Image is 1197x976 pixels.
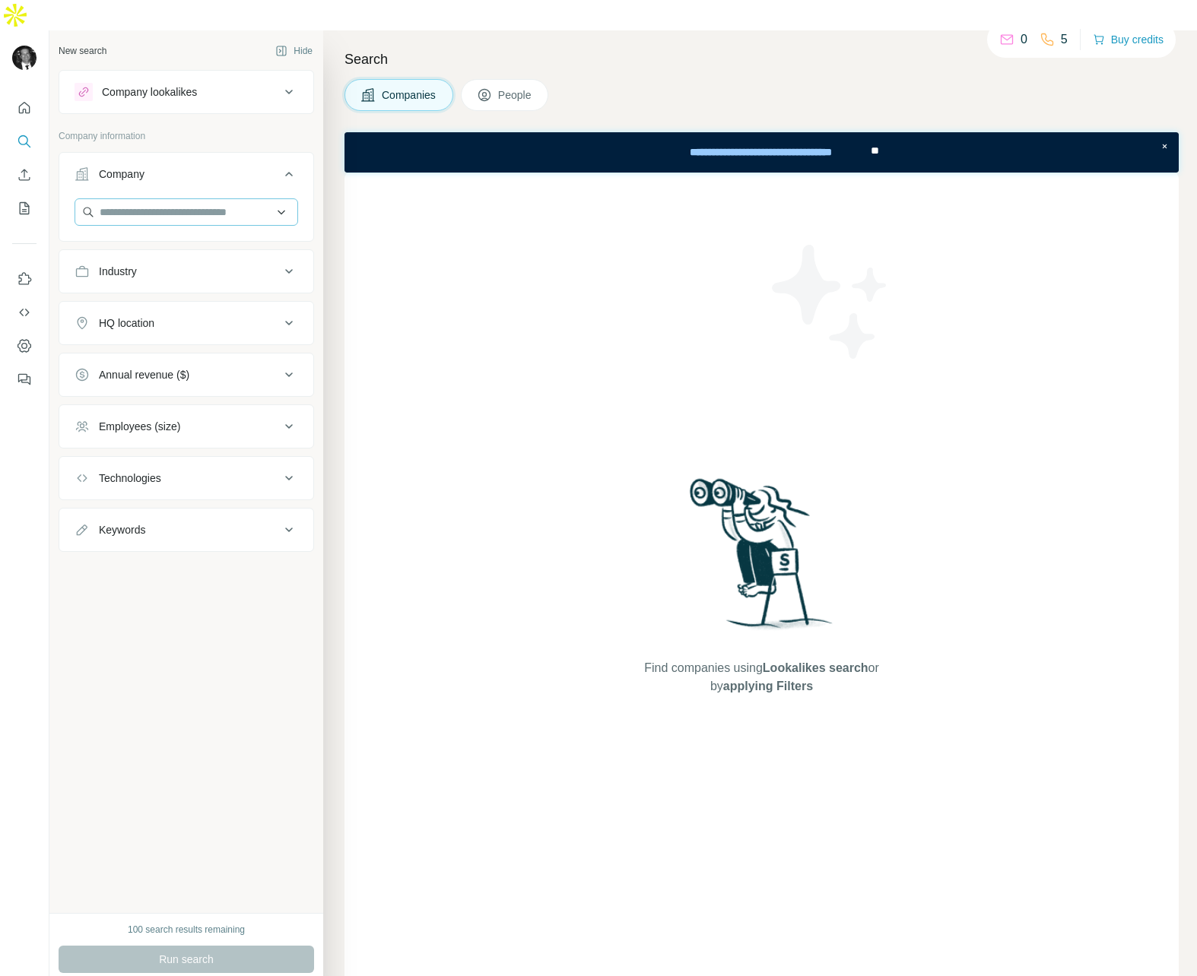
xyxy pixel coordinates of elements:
[59,512,313,548] button: Keywords
[683,474,841,644] img: Surfe Illustration - Woman searching with binoculars
[59,74,313,110] button: Company lookalikes
[1093,29,1164,50] button: Buy credits
[12,128,37,155] button: Search
[59,408,313,445] button: Employees (size)
[99,522,145,537] div: Keywords
[762,233,899,370] img: Surfe Illustration - Stars
[12,46,37,70] img: Avatar
[12,161,37,189] button: Enrich CSV
[1021,30,1027,49] p: 0
[640,659,883,696] span: Find companies using or by
[12,195,37,222] button: My lists
[99,315,154,331] div: HQ location
[99,367,189,382] div: Annual revenue ($)
[59,129,314,143] p: Company information
[59,460,313,496] button: Technologies
[12,265,37,293] button: Use Surfe on LinkedIn
[344,49,1179,70] h4: Search
[128,923,245,936] div: 100 search results remaining
[59,253,313,290] button: Industry
[99,264,137,279] div: Industry
[344,132,1179,173] iframe: Banner
[99,419,180,434] div: Employees (size)
[99,471,161,486] div: Technologies
[498,87,533,103] span: People
[59,305,313,341] button: HQ location
[102,84,197,100] div: Company lookalikes
[1061,30,1068,49] p: 5
[265,40,323,62] button: Hide
[59,156,313,198] button: Company
[99,166,144,182] div: Company
[12,94,37,122] button: Quick start
[12,299,37,326] button: Use Surfe API
[59,356,313,393] button: Annual revenue ($)
[723,680,813,692] span: applying Filters
[763,661,868,674] span: Lookalikes search
[12,332,37,360] button: Dashboard
[12,366,37,393] button: Feedback
[382,87,437,103] span: Companies
[59,44,106,58] div: New search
